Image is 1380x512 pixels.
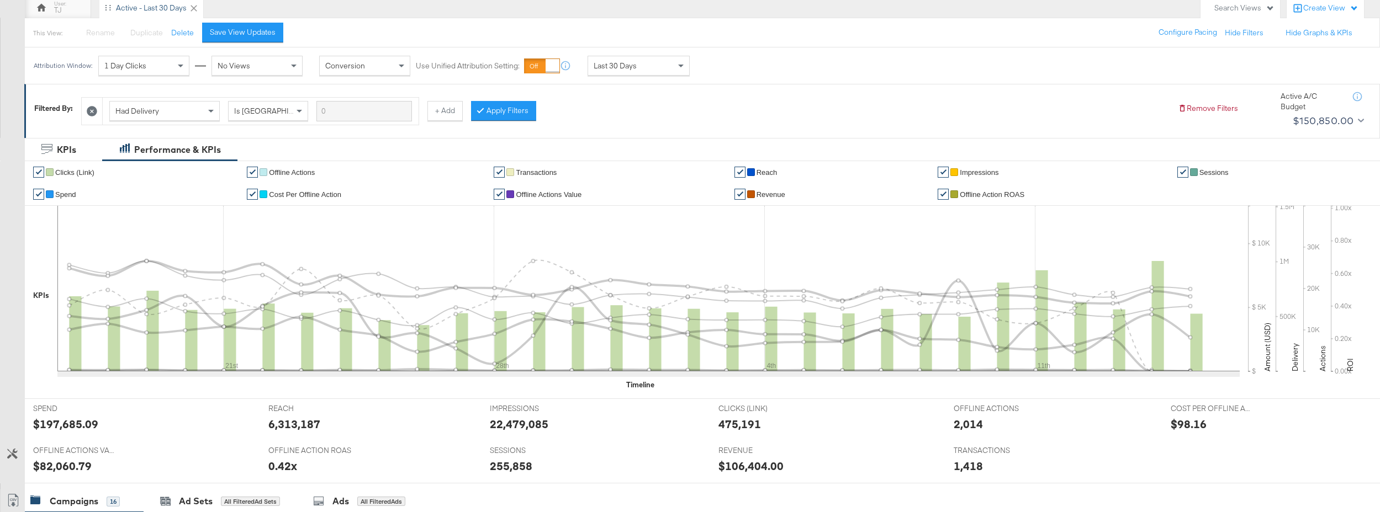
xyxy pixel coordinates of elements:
[33,189,44,200] a: ✔
[332,495,349,508] div: Ads
[1288,112,1366,130] button: $150,850.00
[1199,168,1229,177] span: Sessions
[1262,323,1272,371] text: Amount (USD)
[33,167,44,178] a: ✔
[416,61,520,71] label: Use Unified Attribution Setting:
[268,445,351,456] span: OFFLINE ACTION ROAS
[960,168,998,177] span: Impressions
[316,101,412,121] input: Enter a search term
[1214,3,1275,13] div: Search Views
[734,167,745,178] a: ✔
[115,106,159,116] span: Had Delivery
[1151,23,1225,42] button: Configure Pacing
[490,458,532,474] div: 255,858
[268,416,320,432] div: 6,313,187
[1281,91,1341,111] div: Active A/C Budget
[34,103,73,114] div: Filtered By:
[130,28,163,38] span: Duplicate
[1318,345,1328,371] text: Actions
[954,458,983,474] div: 1,418
[494,167,505,178] a: ✔
[594,61,637,71] span: Last 30 Days
[210,27,276,38] div: Save View Updates
[171,28,194,38] button: Delete
[33,29,62,38] div: This View:
[107,497,120,506] div: 16
[268,458,297,474] div: 0.42x
[50,495,98,508] div: Campaigns
[516,190,581,199] span: Offline Actions Value
[938,189,949,200] a: ✔
[1171,403,1254,414] span: COST PER OFFLINE ACTION
[325,61,365,71] span: Conversion
[960,190,1024,199] span: Offline Action ROAS
[357,497,405,506] div: All Filtered Ads
[471,101,536,121] button: Apply Filters
[757,168,778,177] span: Reach
[134,143,221,156] div: Performance & KPIs
[1345,358,1355,371] text: ROI
[1286,28,1352,38] button: Hide Graphs & KPIs
[1303,3,1358,14] div: Create View
[268,403,351,414] span: REACH
[234,106,319,116] span: Is [GEOGRAPHIC_DATA]
[33,290,49,301] div: KPIs
[490,445,573,456] span: SESSIONS
[718,403,801,414] span: CLICKS (LINK)
[516,168,557,177] span: Transactions
[54,5,62,15] div: TJ
[33,403,116,414] span: SPEND
[954,445,1037,456] span: TRANSACTIONS
[202,23,283,42] button: Save View Updates
[757,190,785,199] span: Revenue
[247,167,258,178] a: ✔
[104,61,146,71] span: 1 Day Clicks
[247,189,258,200] a: ✔
[1225,28,1263,38] button: Hide Filters
[626,380,654,390] div: Timeline
[218,61,250,71] span: No Views
[33,416,98,432] div: $197,685.09
[269,168,315,177] span: Offline Actions
[938,167,949,178] a: ✔
[427,101,463,121] button: + Add
[57,143,76,156] div: KPIs
[954,416,983,432] div: 2,014
[490,403,573,414] span: IMPRESSIONS
[1178,103,1238,114] button: Remove Filters
[33,62,93,70] div: Attribution Window:
[179,495,213,508] div: Ad Sets
[494,189,505,200] a: ✔
[1171,416,1207,432] div: $98.16
[718,458,784,474] div: $106,404.00
[33,445,116,456] span: OFFLINE ACTIONS VALUE
[490,416,548,432] div: 22,479,085
[86,28,115,38] span: Rename
[734,189,745,200] a: ✔
[105,4,111,10] div: Drag to reorder tab
[1177,167,1188,178] a: ✔
[1293,113,1353,129] div: $150,850.00
[718,445,801,456] span: REVENUE
[718,416,761,432] div: 475,191
[269,190,341,199] span: Cost Per Offline Action
[954,403,1037,414] span: OFFLINE ACTIONS
[1290,343,1300,371] text: Delivery
[33,458,92,474] div: $82,060.79
[116,3,187,13] div: Active - Last 30 Days
[55,168,94,177] span: Clicks (Link)
[55,190,76,199] span: Spend
[221,497,280,506] div: All Filtered Ad Sets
